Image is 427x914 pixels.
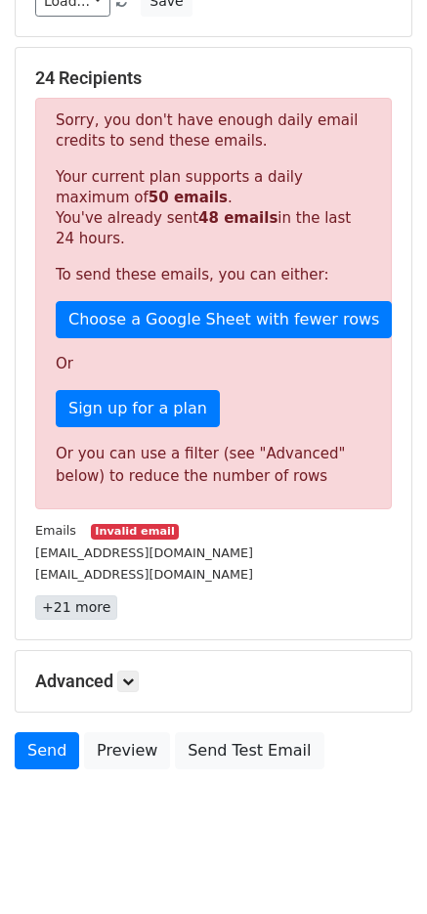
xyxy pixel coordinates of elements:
a: Send [15,732,79,769]
small: [EMAIL_ADDRESS][DOMAIN_NAME] [35,567,253,582]
a: Choose a Google Sheet with fewer rows [56,301,392,338]
small: Emails [35,523,76,538]
a: Preview [84,732,170,769]
p: To send these emails, you can either: [56,265,371,285]
div: Or you can use a filter (see "Advanced" below) to reduce the number of rows [56,443,371,487]
p: Your current plan supports a daily maximum of . You've already sent in the last 24 hours. [56,167,371,249]
iframe: Chat Widget [329,820,427,914]
h5: Advanced [35,671,392,692]
h5: 24 Recipients [35,67,392,89]
a: +21 more [35,595,117,620]
p: Or [56,354,371,374]
small: Invalid email [91,524,179,541]
strong: 48 emails [198,209,278,227]
small: [EMAIL_ADDRESS][DOMAIN_NAME] [35,545,253,560]
p: Sorry, you don't have enough daily email credits to send these emails. [56,110,371,152]
a: Sign up for a plan [56,390,220,427]
strong: 50 emails [149,189,228,206]
a: Send Test Email [175,732,323,769]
